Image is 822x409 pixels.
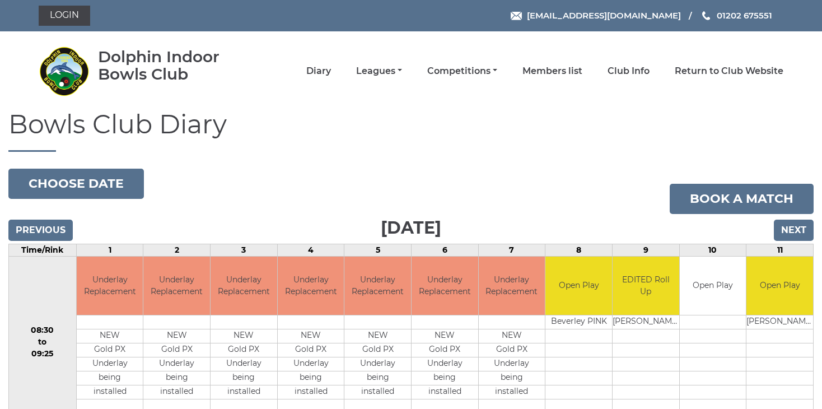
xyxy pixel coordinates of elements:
td: 6 [412,244,479,256]
td: Gold PX [211,343,277,357]
td: being [344,371,411,385]
img: Email [511,12,522,20]
td: 3 [211,244,278,256]
td: 7 [478,244,545,256]
td: Underlay [278,357,344,371]
td: Gold PX [412,343,478,357]
input: Previous [8,220,73,241]
td: 1 [76,244,143,256]
td: Underlay Replacement [479,257,545,315]
td: 10 [679,244,746,256]
td: Open Play [680,257,746,315]
td: [PERSON_NAME] [746,315,813,329]
td: installed [143,385,210,399]
td: Time/Rink [9,244,77,256]
td: installed [77,385,143,399]
td: Gold PX [278,343,344,357]
button: Choose date [8,169,144,199]
span: 01202 675551 [717,10,772,21]
td: installed [211,385,277,399]
a: Leagues [356,65,402,77]
a: Email [EMAIL_ADDRESS][DOMAIN_NAME] [511,9,681,22]
td: NEW [278,329,344,343]
td: EDITED Roll Up [613,257,679,315]
td: being [412,371,478,385]
td: Underlay [211,357,277,371]
td: Underlay [143,357,210,371]
a: Login [39,6,90,26]
a: Book a match [670,184,814,214]
td: Underlay [412,357,478,371]
td: Underlay Replacement [278,257,344,315]
td: 5 [344,244,412,256]
td: Open Play [746,257,813,315]
td: Underlay Replacement [344,257,411,315]
td: Gold PX [344,343,411,357]
td: Gold PX [479,343,545,357]
td: Beverley PINK [545,315,612,329]
td: 11 [746,244,814,256]
td: being [479,371,545,385]
td: installed [278,385,344,399]
td: being [143,371,210,385]
td: 2 [143,244,211,256]
a: Return to Club Website [675,65,783,77]
img: Phone us [702,11,710,20]
td: installed [479,385,545,399]
td: Open Play [545,257,612,315]
img: Dolphin Indoor Bowls Club [39,46,89,96]
td: NEW [77,329,143,343]
td: 9 [612,244,679,256]
td: Underlay [479,357,545,371]
td: Underlay Replacement [143,257,210,315]
td: being [211,371,277,385]
td: Underlay [77,357,143,371]
div: Dolphin Indoor Bowls Club [98,48,252,83]
td: NEW [412,329,478,343]
td: Underlay [344,357,411,371]
td: being [278,371,344,385]
a: Members list [522,65,582,77]
input: Next [774,220,814,241]
h1: Bowls Club Diary [8,110,814,152]
a: Phone us 01202 675551 [700,9,772,22]
td: Underlay Replacement [211,257,277,315]
td: Gold PX [143,343,210,357]
span: [EMAIL_ADDRESS][DOMAIN_NAME] [527,10,681,21]
td: NEW [211,329,277,343]
td: [PERSON_NAME] [613,315,679,329]
td: Underlay Replacement [77,257,143,315]
td: 8 [545,244,613,256]
td: installed [344,385,411,399]
td: installed [412,385,478,399]
td: Underlay Replacement [412,257,478,315]
td: Gold PX [77,343,143,357]
td: 4 [277,244,344,256]
td: NEW [344,329,411,343]
td: NEW [143,329,210,343]
td: NEW [479,329,545,343]
a: Diary [306,65,331,77]
a: Competitions [427,65,497,77]
a: Club Info [608,65,650,77]
td: being [77,371,143,385]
